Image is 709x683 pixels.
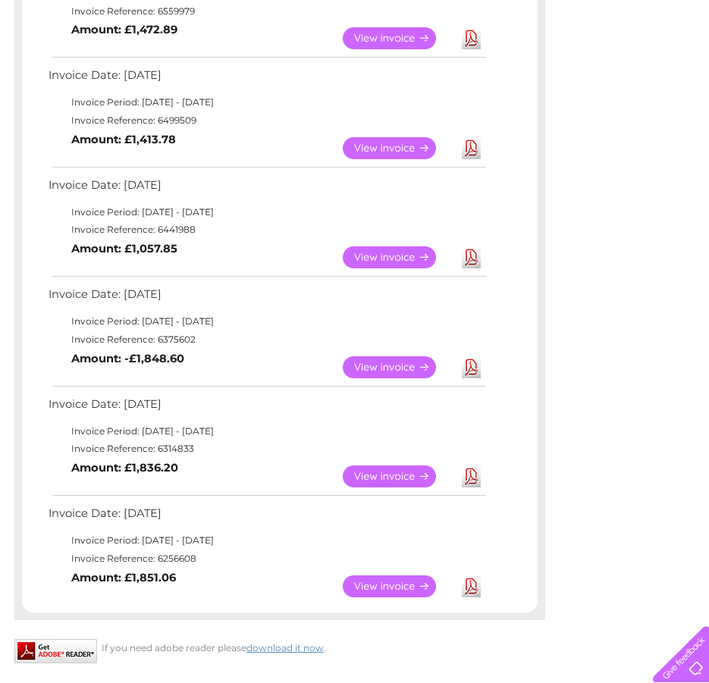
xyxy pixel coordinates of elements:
a: Water [442,64,471,76]
a: Download [462,27,481,49]
b: Amount: £1,851.06 [71,571,176,584]
td: Invoice Period: [DATE] - [DATE] [45,531,488,550]
td: Invoice Reference: 6256608 [45,550,488,568]
a: Download [462,137,481,159]
td: Invoice Date: [DATE] [45,65,488,93]
td: Invoice Period: [DATE] - [DATE] [45,312,488,331]
b: Amount: £1,836.20 [71,461,178,475]
b: Amount: £1,413.78 [71,133,176,146]
b: Amount: £1,057.85 [71,242,177,255]
a: Download [462,465,481,487]
a: View [343,137,454,159]
a: Energy [480,64,513,76]
td: Invoice Reference: 6314833 [45,440,488,458]
img: logo.png [25,39,102,86]
div: If you need adobe reader please . [14,639,545,653]
td: Invoice Period: [DATE] - [DATE] [45,203,488,221]
a: View [343,246,454,268]
td: Invoice Date: [DATE] [45,394,488,422]
td: Invoice Period: [DATE] - [DATE] [45,93,488,111]
a: Log out [659,64,695,76]
td: Invoice Reference: 6499509 [45,111,488,130]
td: Invoice Date: [DATE] [45,503,488,531]
a: Download [462,356,481,378]
td: Invoice Date: [DATE] [45,175,488,203]
a: View [343,575,454,597]
a: Download [462,246,481,268]
td: Invoice Period: [DATE] - [DATE] [45,422,488,440]
a: Blog [577,64,599,76]
a: Contact [608,64,645,76]
a: Download [462,575,481,597]
b: Amount: -£1,848.60 [71,352,184,365]
td: Invoice Reference: 6375602 [45,331,488,349]
td: Invoice Reference: 6441988 [45,221,488,239]
b: Amount: £1,472.89 [71,23,177,36]
a: Telecoms [522,64,568,76]
a: View [343,356,454,378]
td: Invoice Date: [DATE] [45,284,488,312]
a: download it now [246,642,324,653]
td: Invoice Reference: 6559979 [45,2,488,20]
a: 0333 014 3131 [423,8,528,27]
a: View [343,27,454,49]
a: View [343,465,454,487]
